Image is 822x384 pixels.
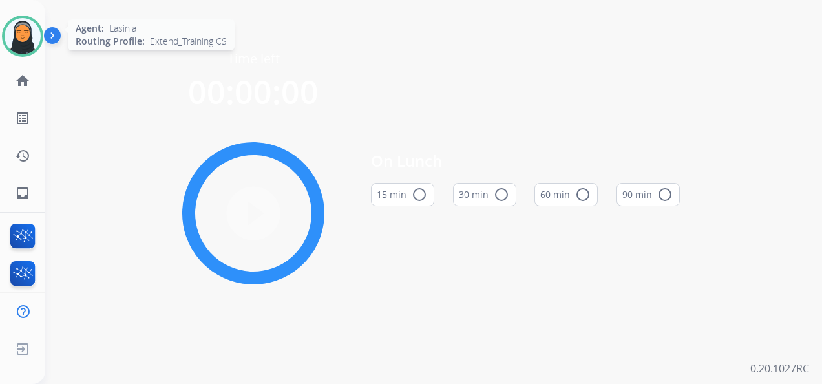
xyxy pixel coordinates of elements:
mat-icon: inbox [15,186,30,201]
span: Agent: [76,22,104,35]
span: On Lunch [371,149,680,173]
button: 90 min [616,183,680,206]
span: Time left [227,50,280,68]
mat-icon: radio_button_unchecked [412,187,427,202]
mat-icon: history [15,148,30,164]
p: 0.20.1027RC [750,361,809,376]
mat-icon: list_alt [15,111,30,126]
mat-icon: radio_button_unchecked [575,187,591,202]
span: Routing Profile: [76,35,145,48]
button: 60 min [534,183,598,206]
span: Extend_Training CS [150,35,227,48]
mat-icon: radio_button_unchecked [494,187,509,202]
img: avatar [5,18,41,54]
span: Lasinia [109,22,136,35]
mat-icon: home [15,73,30,89]
span: 00:00:00 [188,70,319,114]
button: 15 min [371,183,434,206]
button: 30 min [453,183,516,206]
mat-icon: radio_button_unchecked [657,187,673,202]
